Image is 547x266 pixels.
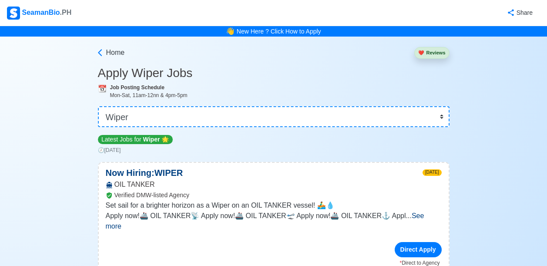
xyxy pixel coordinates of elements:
[110,91,450,99] div: Mon-Sat, 11am-12nn & 4pm-5pm
[7,7,71,20] div: SeamanBio
[99,200,449,242] div: Set sail for a brighter horizon as a Wiper on an OIL TANKER vessel! 🚣‍♂️💧
[98,135,173,144] p: Latest Jobs for
[98,147,121,153] span: 🕖 [DATE]
[96,47,125,58] a: Home
[98,85,107,92] span: calendar
[7,7,20,20] img: Logo
[498,4,540,21] button: Share
[418,50,424,55] span: heart
[161,136,169,143] span: star
[237,28,321,35] a: New Here ? Click How to Apply
[395,242,442,257] div: Direct Apply
[106,212,406,219] span: Apply now!🚢 OIL TANKER📡 Apply now!🚢 OIL TANKER🛫 Apply now!🚢 OIL TANKER⚓ Appl
[60,9,72,16] span: .PH
[114,192,189,199] span: Verified DMW-listed Agency
[110,84,164,91] b: Job Posting Schedule
[106,47,125,58] span: Home
[423,169,441,176] span: [DATE]
[99,179,449,200] div: OIL TANKER
[98,66,450,81] h3: Apply Wiper Jobs
[225,26,235,37] span: bell
[99,166,190,179] p: Now Hiring: WIPER
[414,47,449,59] button: heartReviews
[143,136,160,143] span: Wiper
